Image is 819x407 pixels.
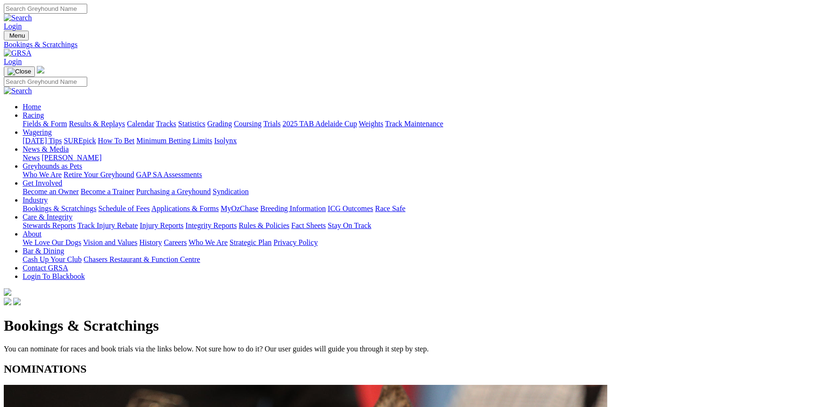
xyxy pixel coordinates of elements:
[9,32,25,39] span: Menu
[23,171,815,179] div: Greyhounds as Pets
[273,238,318,246] a: Privacy Policy
[4,288,11,296] img: logo-grsa-white.png
[41,154,101,162] a: [PERSON_NAME]
[23,171,62,179] a: Who We Are
[23,154,40,162] a: News
[178,120,206,128] a: Statistics
[263,120,281,128] a: Trials
[185,221,237,229] a: Integrity Reports
[98,204,149,212] a: Schedule of Fees
[23,137,815,145] div: Wagering
[328,204,373,212] a: ICG Outcomes
[4,317,815,334] h1: Bookings & Scratchings
[213,187,248,195] a: Syndication
[23,230,41,238] a: About
[23,187,815,196] div: Get Involved
[23,213,73,221] a: Care & Integrity
[164,238,187,246] a: Careers
[4,87,32,95] img: Search
[13,298,21,305] img: twitter.svg
[23,187,79,195] a: Become an Owner
[260,204,326,212] a: Breeding Information
[385,120,443,128] a: Track Maintenance
[230,238,272,246] a: Strategic Plan
[328,221,371,229] a: Stay On Track
[140,221,183,229] a: Injury Reports
[23,179,62,187] a: Get Involved
[139,238,162,246] a: History
[23,137,62,145] a: [DATE] Tips
[23,272,85,280] a: Login To Blackbook
[239,221,290,229] a: Rules & Policies
[81,187,134,195] a: Become a Trainer
[151,204,219,212] a: Applications & Forms
[98,137,135,145] a: How To Bet
[23,111,44,119] a: Racing
[234,120,262,128] a: Coursing
[136,137,212,145] a: Minimum Betting Limits
[4,31,29,41] button: Toggle navigation
[23,128,52,136] a: Wagering
[23,162,82,170] a: Greyhounds as Pets
[4,66,35,77] button: Toggle navigation
[214,137,237,145] a: Isolynx
[8,68,31,75] img: Close
[4,49,32,57] img: GRSA
[207,120,232,128] a: Grading
[83,255,200,263] a: Chasers Restaurant & Function Centre
[69,120,125,128] a: Results & Replays
[127,120,154,128] a: Calendar
[23,154,815,162] div: News & Media
[23,204,815,213] div: Industry
[4,14,32,22] img: Search
[23,247,64,255] a: Bar & Dining
[4,77,87,87] input: Search
[136,171,202,179] a: GAP SA Assessments
[4,41,815,49] a: Bookings & Scratchings
[156,120,176,128] a: Tracks
[23,120,67,128] a: Fields & Form
[136,187,211,195] a: Purchasing a Greyhound
[4,4,87,14] input: Search
[4,22,22,30] a: Login
[23,255,82,263] a: Cash Up Your Club
[4,345,815,353] p: You can nominate for races and book trials via the links below. Not sure how to do it? Our user g...
[23,238,815,247] div: About
[23,196,48,204] a: Industry
[64,137,96,145] a: SUREpick
[23,238,81,246] a: We Love Our Dogs
[282,120,357,128] a: 2025 TAB Adelaide Cup
[291,221,326,229] a: Fact Sheets
[4,298,11,305] img: facebook.svg
[64,171,134,179] a: Retire Your Greyhound
[221,204,258,212] a: MyOzChase
[77,221,138,229] a: Track Injury Rebate
[189,238,228,246] a: Who We Are
[23,120,815,128] div: Racing
[359,120,383,128] a: Weights
[23,221,815,230] div: Care & Integrity
[4,57,22,65] a: Login
[23,204,96,212] a: Bookings & Scratchings
[23,103,41,111] a: Home
[23,221,75,229] a: Stewards Reports
[375,204,405,212] a: Race Safe
[37,66,44,73] img: logo-grsa-white.png
[4,363,815,375] h2: NOMINATIONS
[23,255,815,264] div: Bar & Dining
[23,264,68,272] a: Contact GRSA
[23,145,69,153] a: News & Media
[83,238,137,246] a: Vision and Values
